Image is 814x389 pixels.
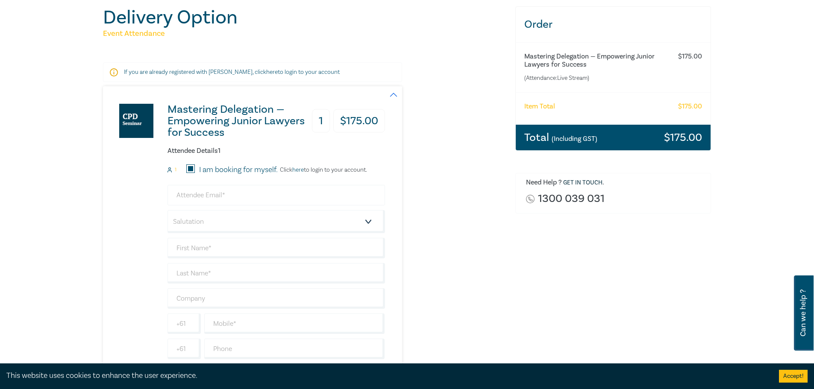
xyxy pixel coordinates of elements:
h3: Order [516,7,711,42]
h1: Delivery Option [103,6,505,29]
h6: $ 175.00 [678,53,702,61]
small: (Attendance: Live Stream ) [524,74,668,82]
input: Mobile* [204,313,385,334]
a: here [292,166,304,174]
input: +61 [168,339,201,359]
a: here [266,68,278,76]
label: I am booking for myself. [199,164,278,175]
a: Get in touch [563,179,602,187]
input: Last Name* [168,263,385,284]
img: Mastering Delegation — Empowering Junior Lawyers for Success [119,104,153,138]
h3: 1 [312,109,330,133]
input: First Name* [168,238,385,258]
h6: Item Total [524,102,555,111]
small: (Including GST) [552,135,597,143]
input: Phone [204,339,385,359]
a: 1300 039 031 [538,193,605,205]
h6: Need Help ? . [526,178,705,187]
h3: Mastering Delegation — Empowering Junior Lawyers for Success [168,104,308,138]
h3: $ 175.00 [664,132,702,143]
h6: Attendee Details 1 [168,147,385,155]
button: Accept cookies [779,370,808,383]
h5: Event Attendance [103,29,505,39]
h3: $ 175.00 [333,109,385,133]
h6: $ 175.00 [678,102,702,111]
small: 1 [175,167,176,173]
h3: Total [524,132,597,143]
div: This website uses cookies to enhance the user experience. [6,370,766,381]
input: Attendee Email* [168,185,385,205]
span: Can we help ? [799,281,807,345]
input: Company [168,288,385,309]
p: If you are already registered with [PERSON_NAME], click to login to your account [124,68,381,76]
input: +61 [168,313,201,334]
h6: Mastering Delegation — Empowering Junior Lawyers for Success [524,53,668,69]
p: Click to login to your account. [278,167,367,173]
